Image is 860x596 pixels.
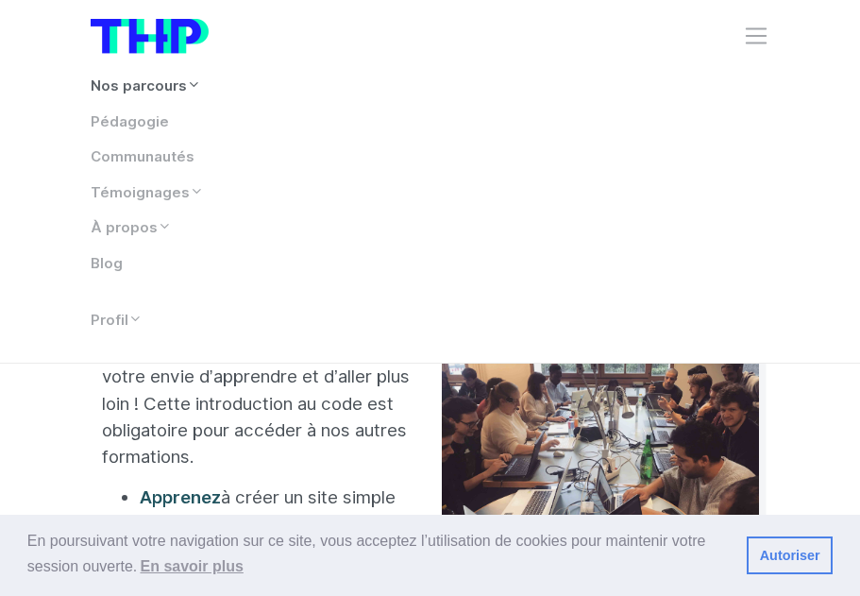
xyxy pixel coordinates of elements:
a: Nos parcours [91,69,770,105]
span: Automatisez [140,513,247,534]
button: Toggle navigation [743,23,769,49]
a: Communautés [91,140,770,176]
a: Blog [91,246,770,281]
img: Travail [442,326,759,586]
span: En poursuivant votre navigation sur ce site, vous acceptez l’utilisation de cookies pour mainteni... [27,530,732,581]
a: dismiss cookie message [747,536,833,574]
li: vos tâches récurrentes [140,510,419,563]
a: learn more about cookies [137,553,246,581]
li: à créer un site simple [140,484,419,510]
p: Pendant ces 3 semaines, stimulez votre envie d’apprendre et d’aller plus loin ! Cette introductio... [102,336,419,469]
img: logo [91,19,209,54]
a: Témoignages [91,175,770,211]
a: Profil [91,302,770,338]
span: Apprenez [140,486,221,507]
a: À propos [91,211,770,247]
